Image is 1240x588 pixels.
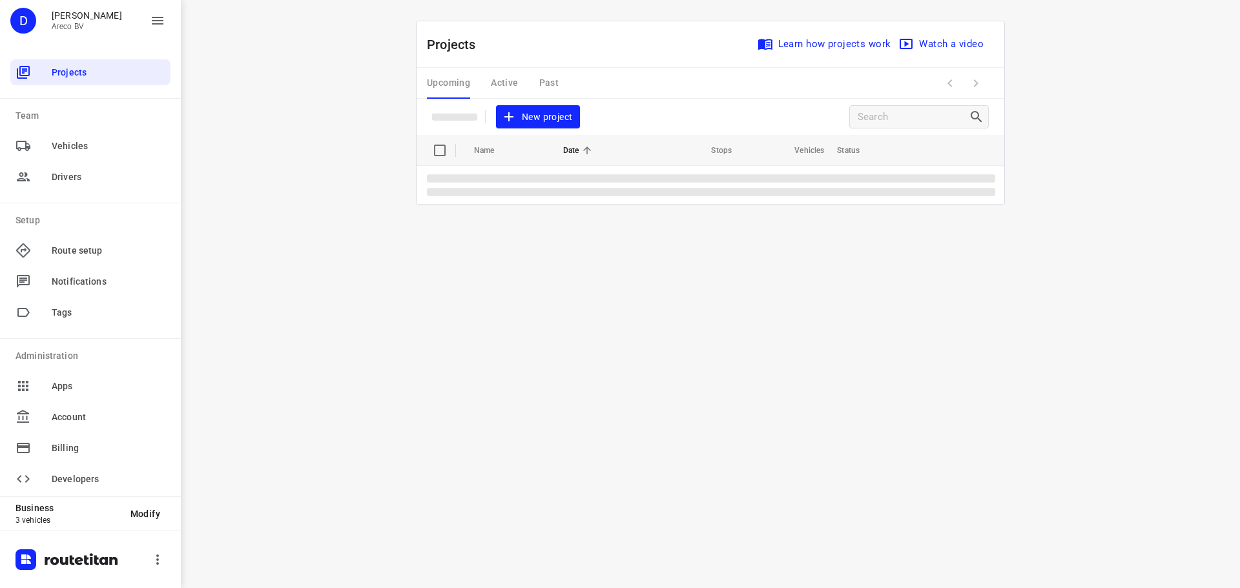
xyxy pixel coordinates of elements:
[52,411,165,424] span: Account
[10,8,36,34] div: D
[963,70,989,96] span: Next Page
[10,238,170,263] div: Route setup
[52,244,165,258] span: Route setup
[496,105,580,129] button: New project
[15,214,170,227] p: Setup
[52,472,165,486] span: Developers
[52,66,165,79] span: Projects
[52,275,165,289] span: Notifications
[120,502,170,525] button: Modify
[969,109,988,125] div: Search
[10,269,170,294] div: Notifications
[15,349,170,363] p: Administration
[52,380,165,393] span: Apps
[10,404,170,430] div: Account
[778,143,824,158] span: Vehicles
[52,139,165,153] span: Vehicles
[10,59,170,85] div: Projects
[694,143,732,158] span: Stops
[52,306,165,319] span: Tags
[837,143,876,158] span: Status
[563,143,596,158] span: Date
[10,466,170,492] div: Developers
[130,509,160,519] span: Modify
[937,70,963,96] span: Previous Page
[15,503,120,513] p: Business
[10,164,170,190] div: Drivers
[15,516,120,525] p: 3 vehicles
[10,133,170,159] div: Vehicles
[10,373,170,399] div: Apps
[52,22,122,31] p: Areco BV
[52,441,165,455] span: Billing
[474,143,512,158] span: Name
[52,10,122,21] p: Didier Evrard
[10,435,170,461] div: Billing
[427,35,486,54] p: Projects
[15,109,170,123] p: Team
[858,107,969,127] input: Search projects
[10,299,170,325] div: Tags
[52,170,165,184] span: Drivers
[504,109,572,125] span: New project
